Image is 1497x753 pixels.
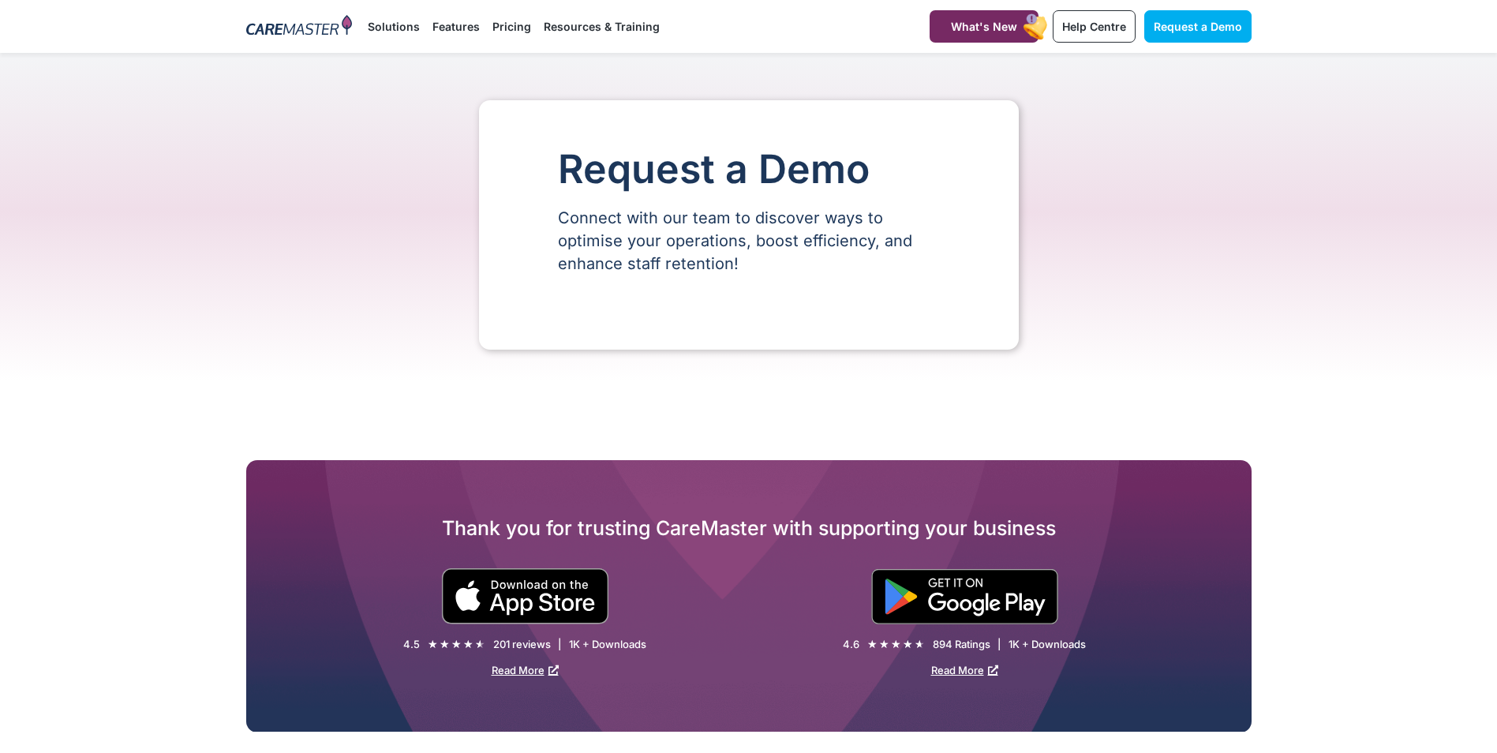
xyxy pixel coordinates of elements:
[246,15,353,39] img: CareMaster Logo
[931,664,998,676] a: Read More
[915,636,925,653] i: ★
[440,636,450,653] i: ★
[441,568,609,624] img: small black download on the apple app store button.
[403,638,420,651] div: 4.5
[879,636,889,653] i: ★
[1144,10,1252,43] a: Request a Demo
[558,207,940,275] p: Connect with our team to discover ways to optimise your operations, boost efficiency, and enhance...
[475,636,485,653] i: ★
[1053,10,1136,43] a: Help Centre
[891,636,901,653] i: ★
[903,636,913,653] i: ★
[930,10,1039,43] a: What's New
[246,515,1252,541] h2: Thank you for trusting CareMaster with supporting your business
[493,638,646,651] div: 201 reviews | 1K + Downloads
[867,636,925,653] div: 4.6/5
[867,636,878,653] i: ★
[463,636,473,653] i: ★
[558,148,940,191] h1: Request a Demo
[492,664,559,676] a: Read More
[871,569,1058,624] img: "Get is on" Black Google play button.
[428,636,438,653] i: ★
[951,20,1017,33] span: What's New
[451,636,462,653] i: ★
[1154,20,1242,33] span: Request a Demo
[428,636,485,653] div: 4.5/5
[843,638,859,651] div: 4.6
[1062,20,1126,33] span: Help Centre
[933,638,1086,651] div: 894 Ratings | 1K + Downloads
